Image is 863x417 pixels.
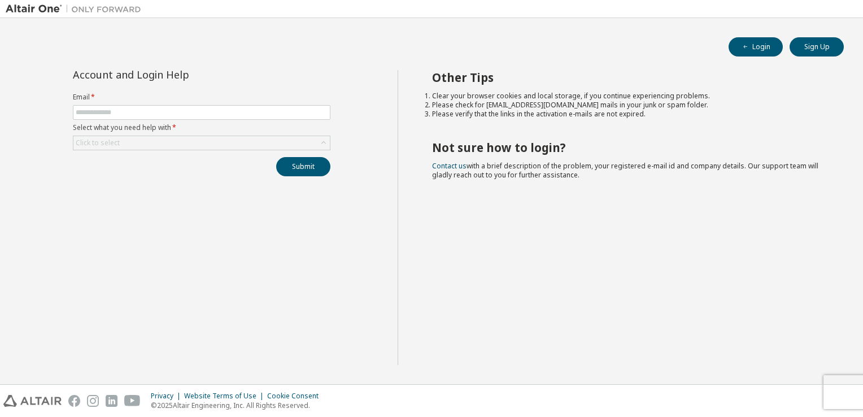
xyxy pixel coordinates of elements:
div: Click to select [76,138,120,147]
div: Cookie Consent [267,392,325,401]
img: instagram.svg [87,395,99,407]
button: Login [729,37,783,57]
div: Website Terms of Use [184,392,267,401]
li: Please check for [EMAIL_ADDRESS][DOMAIN_NAME] mails in your junk or spam folder. [432,101,824,110]
img: altair_logo.svg [3,395,62,407]
h2: Not sure how to login? [432,140,824,155]
img: linkedin.svg [106,395,117,407]
li: Clear your browser cookies and local storage, if you continue experiencing problems. [432,92,824,101]
h2: Other Tips [432,70,824,85]
label: Select what you need help with [73,123,330,132]
a: Contact us [432,161,467,171]
img: youtube.svg [124,395,141,407]
p: © 2025 Altair Engineering, Inc. All Rights Reserved. [151,401,325,410]
img: Altair One [6,3,147,15]
div: Account and Login Help [73,70,279,79]
button: Sign Up [790,37,844,57]
label: Email [73,93,330,102]
span: with a brief description of the problem, your registered e-mail id and company details. Our suppo... [432,161,818,180]
div: Click to select [73,136,330,150]
button: Submit [276,157,330,176]
li: Please verify that the links in the activation e-mails are not expired. [432,110,824,119]
div: Privacy [151,392,184,401]
img: facebook.svg [68,395,80,407]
